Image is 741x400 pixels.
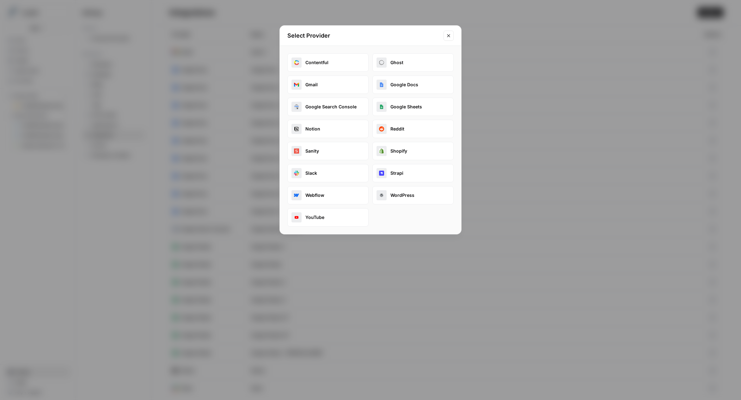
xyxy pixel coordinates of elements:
[294,60,299,65] img: contentful
[372,53,454,72] button: ghostGhost
[287,186,369,204] button: webflow_oauthWebflow
[294,82,299,87] img: gmail
[294,171,299,176] img: slack
[294,215,299,220] img: youtube
[372,164,454,182] button: strapiStrapi
[287,208,369,227] button: youtubeYouTube
[287,142,369,160] button: sanitySanity
[444,31,454,41] button: Close modal
[379,60,384,65] img: ghost
[372,76,454,94] button: google_docsGoogle Docs
[379,171,384,176] img: strapi
[379,82,384,87] img: google_docs
[287,31,440,40] h2: Select Provider
[379,148,384,154] img: shopify
[379,126,384,131] img: reddit
[287,98,369,116] button: google_search_consoleGoogle Search Console
[287,120,369,138] button: notionNotion
[287,164,369,182] button: slackSlack
[287,53,369,72] button: contentfulContentful
[287,76,369,94] button: gmailGmail
[372,98,454,116] button: google_sheetsGoogle Sheets
[372,186,454,204] button: wordpressWordPress
[372,142,454,160] button: shopifyShopify
[294,126,299,131] img: notion
[379,104,384,109] img: google_sheets
[294,104,299,109] img: google_search_console
[294,148,299,154] img: sanity
[372,120,454,138] button: redditReddit
[294,193,299,198] img: webflow_oauth
[379,193,384,198] img: wordpress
